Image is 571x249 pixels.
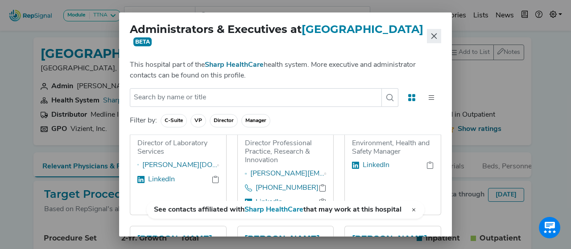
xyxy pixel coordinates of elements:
[245,233,327,244] h5: [PERSON_NAME]
[363,160,389,171] a: LinkedIn
[154,204,401,215] span: See contacts affiliated with that may work at this hospital
[256,197,282,208] a: LinkedIn
[352,233,434,244] h5: [PERSON_NAME]
[352,139,434,156] h6: Environment, Health and Safety Manager
[130,88,382,107] input: Search by name or title
[241,114,270,127] span: Manager
[427,29,441,43] button: Close
[161,114,187,127] span: C-Suite
[250,168,325,179] a: [PERSON_NAME][EMAIL_ADDRESS][PERSON_NAME][PERSON_NAME][DOMAIN_NAME]
[130,115,157,126] label: Filter by:
[137,139,219,156] h6: Director of Laboratory Services
[133,37,152,46] span: BETA
[245,139,327,165] h6: Director Professional Practice, Research & Innovation
[244,206,303,213] span: Sharp HealthCare
[205,61,264,69] a: Sharp HealthCare
[302,23,423,36] span: [GEOGRAPHIC_DATA]
[130,23,427,49] h2: Administrators & Executives at
[130,60,438,81] p: This hospital part of the health system. More executive and administrator contacts can be found o...
[147,201,425,219] button: See contacts affiliated withSharp HealthCarethat may work at this hospital
[190,114,206,127] span: VP
[137,233,219,244] h5: [PERSON_NAME]
[210,114,238,127] span: Director
[148,174,175,185] a: LinkedIn
[256,183,319,193] a: [PHONE_NUMBER]
[142,160,217,171] a: [PERSON_NAME][DOMAIN_NAME][EMAIL_ADDRESS][PERSON_NAME][PERSON_NAME][DOMAIN_NAME]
